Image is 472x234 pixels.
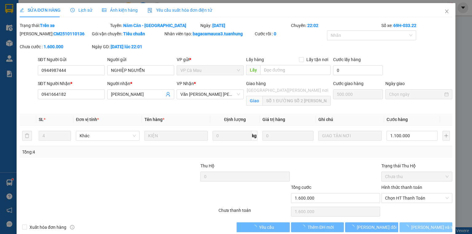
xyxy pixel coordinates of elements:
span: Chọn HT Thanh Toán [385,193,449,203]
span: loading [301,225,308,229]
b: [DATE] lúc 22:01 [111,44,142,49]
div: Trạng thái: [19,22,109,29]
button: [PERSON_NAME] và In [399,222,453,232]
span: user-add [166,92,171,97]
span: Khác [80,131,136,140]
b: CM2510110136 [53,31,85,36]
span: Lấy hàng [246,57,264,62]
button: [PERSON_NAME] đổi [345,222,398,232]
div: VP gửi [177,56,244,63]
span: VP Cà Mau [180,66,240,75]
div: Chưa thanh toán [218,207,290,218]
input: 0 [262,131,313,141]
span: picture [102,8,106,12]
b: 1.600.000 [44,44,63,49]
b: Tiêu chuẩn [123,31,145,36]
b: bagacamauca3.tuanhung [193,31,243,36]
input: Dọc đường [260,65,331,75]
span: Lấy [246,65,260,75]
div: Trạng thái Thu Hộ [381,162,452,169]
span: SL [39,117,44,122]
div: [PERSON_NAME]: [20,30,91,37]
span: [GEOGRAPHIC_DATA][PERSON_NAME] nơi [244,87,331,94]
label: Ngày giao [385,81,405,86]
b: GỬI : VP Cà Mau [3,38,65,49]
span: clock-circle [70,8,75,12]
div: Chuyến: [290,22,381,29]
button: Thêm ĐH mới [291,222,344,232]
span: Yêu cầu xuất hóa đơn điện tử [147,8,212,13]
div: Người nhận [107,80,174,87]
input: Cước lấy hàng [333,65,383,75]
input: Ghi Chú [318,131,382,141]
span: Xuất hóa đơn hàng [27,224,69,231]
span: Giao hàng [246,81,266,86]
input: Ngày giao [389,91,443,98]
button: delete [22,131,32,141]
span: environment [35,15,40,20]
div: Tổng: 4 [22,149,183,155]
div: SĐT Người Gửi [38,56,105,63]
span: Thêm ĐH mới [308,224,334,231]
li: 02839.63.63.63 [3,21,117,29]
span: info-circle [70,225,74,229]
span: Tổng cước [291,185,311,190]
span: Ảnh kiện hàng [102,8,138,13]
span: Yêu cầu [259,224,274,231]
input: Cước giao hàng [333,89,383,99]
span: loading [350,225,357,229]
b: 22:02 [307,23,318,28]
b: 0 [274,31,276,36]
b: Năm Căn - [GEOGRAPHIC_DATA] [123,23,186,28]
span: [PERSON_NAME] đổi [357,224,396,231]
span: Thu Hộ [200,163,214,168]
div: Tuyến: [109,22,200,29]
b: 69H-033.22 [393,23,416,28]
div: Nhân viên tạo: [164,30,254,37]
span: Giá trị hàng [262,117,285,122]
span: Tên hàng [144,117,164,122]
div: Ngày: [200,22,290,29]
span: [PERSON_NAME] và In [411,224,454,231]
span: loading [252,225,259,229]
span: phone [35,22,40,27]
button: Yêu cầu [237,222,290,232]
div: Chưa cước : [20,43,91,50]
input: Giao tận nơi [262,96,331,106]
input: VD: Bàn, Ghế [144,131,208,141]
div: Số xe: [381,22,453,29]
div: Gói vận chuyển: [92,30,163,37]
span: Lịch sử [70,8,92,13]
label: Cước giao hàng [333,81,364,86]
span: SỬA ĐƠN HÀNG [20,8,61,13]
button: plus [442,131,450,141]
span: Cước hàng [387,117,408,122]
b: [DATE] [212,23,225,28]
span: edit [20,8,24,12]
b: Trên xe [40,23,55,28]
span: Văn phòng Hồ Chí Minh [180,90,240,99]
label: Hình thức thanh toán [381,185,422,190]
div: Cước rồi : [255,30,326,37]
span: close [444,9,449,14]
b: [PERSON_NAME] [35,4,87,12]
span: Giao [246,96,262,106]
span: kg [251,131,258,141]
div: Ngày GD: [92,43,163,50]
div: Người gửi [107,56,174,63]
span: VP Nhận [177,81,194,86]
span: Định lượng [224,117,246,122]
div: SĐT Người Nhận [38,80,105,87]
span: Chưa thu [385,172,449,181]
label: Cước lấy hàng [333,57,361,62]
span: loading [404,225,411,229]
th: Ghi chú [316,114,384,126]
img: icon [147,8,152,13]
li: 85 [PERSON_NAME] [3,14,117,21]
span: Đơn vị tính [76,117,99,122]
span: Lấy tận nơi [304,56,331,63]
button: Close [438,3,455,20]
